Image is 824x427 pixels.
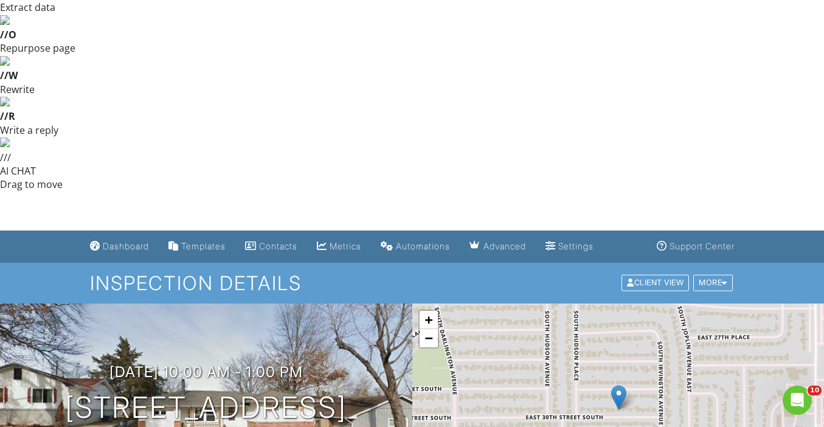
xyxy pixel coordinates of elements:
[376,235,455,258] a: Automations (Basic)
[670,241,735,251] div: Support Center
[693,275,733,291] div: More
[541,235,598,258] a: Settings
[103,241,149,251] div: Dashboard
[312,235,366,258] a: Metrics
[611,385,626,410] img: Marker
[465,235,531,258] a: Advanced
[164,235,230,258] a: Templates
[420,311,438,329] a: Zoom in
[396,241,450,251] div: Automations
[621,275,689,291] div: Client View
[424,330,432,345] span: −
[424,312,432,327] span: +
[109,364,303,380] h3: [DATE] 10:00 am - 1:00 pm
[783,386,812,415] iframe: Intercom live chat
[620,278,692,287] a: Client View
[483,241,526,251] div: Advanced
[259,241,297,251] div: Contacts
[90,273,733,294] h1: Inspection Details
[808,386,822,395] span: 10
[85,235,154,258] a: Dashboard
[240,235,302,258] a: Contacts
[330,241,361,251] div: Metrics
[420,329,438,347] a: Zoom out
[181,241,226,251] div: Templates
[558,241,594,251] div: Settings
[652,235,739,258] a: Support Center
